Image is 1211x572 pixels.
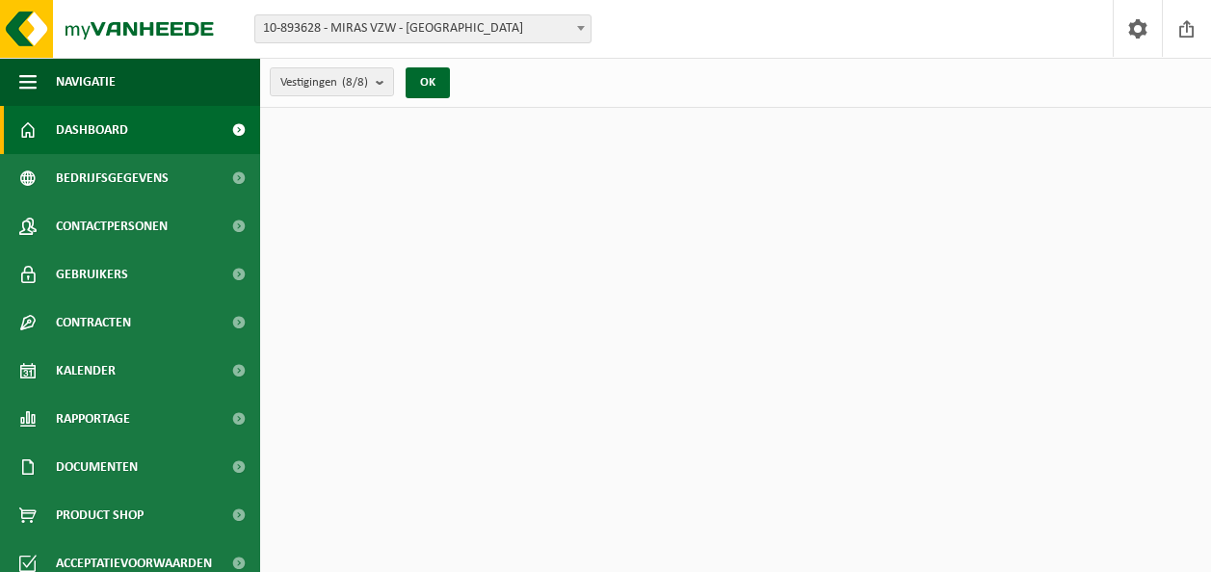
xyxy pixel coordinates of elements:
[56,106,128,154] span: Dashboard
[56,395,130,443] span: Rapportage
[56,202,168,250] span: Contactpersonen
[56,250,128,299] span: Gebruikers
[56,491,144,539] span: Product Shop
[280,68,368,97] span: Vestigingen
[406,67,450,98] button: OK
[56,347,116,395] span: Kalender
[56,58,116,106] span: Navigatie
[56,299,131,347] span: Contracten
[56,443,138,491] span: Documenten
[270,67,394,96] button: Vestigingen(8/8)
[56,154,169,202] span: Bedrijfsgegevens
[254,14,592,43] span: 10-893628 - MIRAS VZW - KORTRIJK
[342,76,368,89] count: (8/8)
[255,15,591,42] span: 10-893628 - MIRAS VZW - KORTRIJK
